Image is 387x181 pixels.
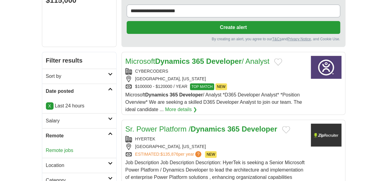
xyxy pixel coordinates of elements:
strong: 365 [192,57,204,65]
div: HYERTEK [125,136,306,142]
strong: Developer [206,57,242,65]
a: Privacy Notice [287,37,311,41]
strong: Developer [179,92,203,97]
p: Last 24 hours [46,102,113,110]
a: Location [42,158,116,173]
span: NEW [205,151,217,158]
button: Add to favorite jobs [274,58,282,66]
button: Create alert [127,21,340,34]
img: Company logo [311,124,341,147]
h2: Sort by [46,73,108,80]
a: Remote jobs [46,148,73,153]
span: TOP MATCH [190,83,214,90]
a: More details ❯ [165,106,197,113]
a: Sr. Power Platform /Dynamics 365 Developer [125,125,277,133]
button: Add to favorite jobs [282,126,290,133]
a: CYBERCODERS [135,69,168,74]
strong: Dynamics [145,92,168,97]
div: By creating an alert, you agree to our and , and Cookie Use. [127,36,340,42]
h2: Salary [46,117,108,125]
a: Salary [42,113,116,128]
span: ? [195,151,201,157]
img: CyberCoders logo [311,56,341,79]
div: [GEOGRAPHIC_DATA], [US_STATE] [125,76,306,82]
a: Date posted [42,84,116,99]
a: ESTIMATED:$135,876per year? [135,151,203,158]
a: Remote [42,128,116,143]
h2: Location [46,162,108,169]
a: X [46,102,54,110]
span: $135,876 [160,152,178,157]
span: Microsoft / Analyst *D365 Developer Analyst* *Position Overview* We are seeking a skilled D365 De... [125,92,302,112]
strong: Developer [242,125,277,133]
h2: Date posted [46,88,108,95]
a: MicrosoftDynamics 365 Developer/ Analyst [125,57,270,65]
div: [GEOGRAPHIC_DATA], [US_STATE] [125,143,306,150]
strong: 365 [227,125,240,133]
a: T&Cs [272,37,281,41]
a: Sort by [42,69,116,84]
h2: Remote [46,132,108,139]
strong: 365 [169,92,178,97]
span: NEW [215,83,227,90]
strong: Dynamics [155,57,190,65]
strong: Dynamics [191,125,225,133]
h2: Filter results [42,52,116,69]
div: $100000 - $120000 / YEAR [125,83,306,90]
